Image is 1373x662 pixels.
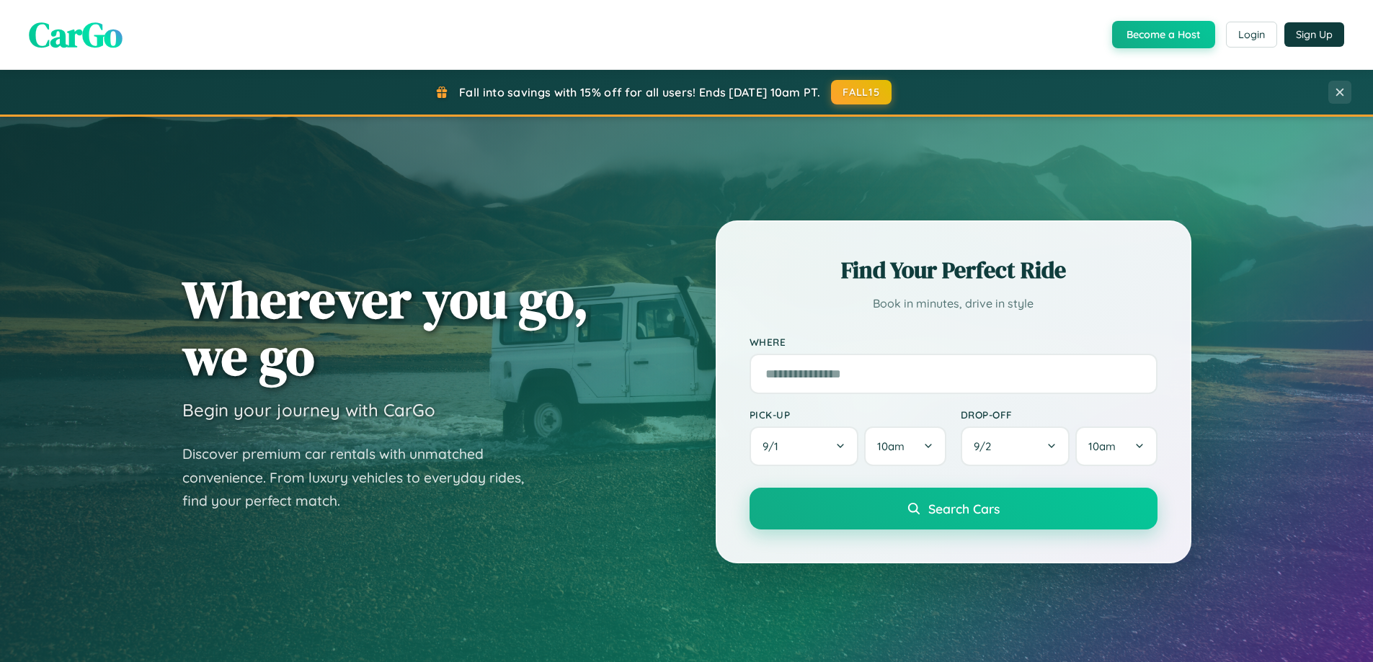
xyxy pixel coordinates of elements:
[961,408,1158,421] label: Drop-off
[750,336,1158,348] label: Where
[29,11,123,58] span: CarGo
[750,488,1158,529] button: Search Cars
[1226,22,1277,48] button: Login
[182,442,543,513] p: Discover premium car rentals with unmatched convenience. From luxury vehicles to everyday rides, ...
[864,426,946,466] button: 10am
[974,439,998,453] span: 9 / 2
[831,80,892,104] button: FALL15
[750,254,1158,286] h2: Find Your Perfect Ride
[763,439,786,453] span: 9 / 1
[182,271,589,385] h1: Wherever you go, we go
[1112,21,1215,48] button: Become a Host
[459,85,820,99] span: Fall into savings with 15% off for all users! Ends [DATE] 10am PT.
[750,408,946,421] label: Pick-up
[182,399,435,421] h3: Begin your journey with CarGo
[1284,22,1344,47] button: Sign Up
[877,439,905,453] span: 10am
[750,293,1158,314] p: Book in minutes, drive in style
[961,426,1070,466] button: 9/2
[1088,439,1116,453] span: 10am
[1075,426,1157,466] button: 10am
[750,426,859,466] button: 9/1
[928,501,1000,516] span: Search Cars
